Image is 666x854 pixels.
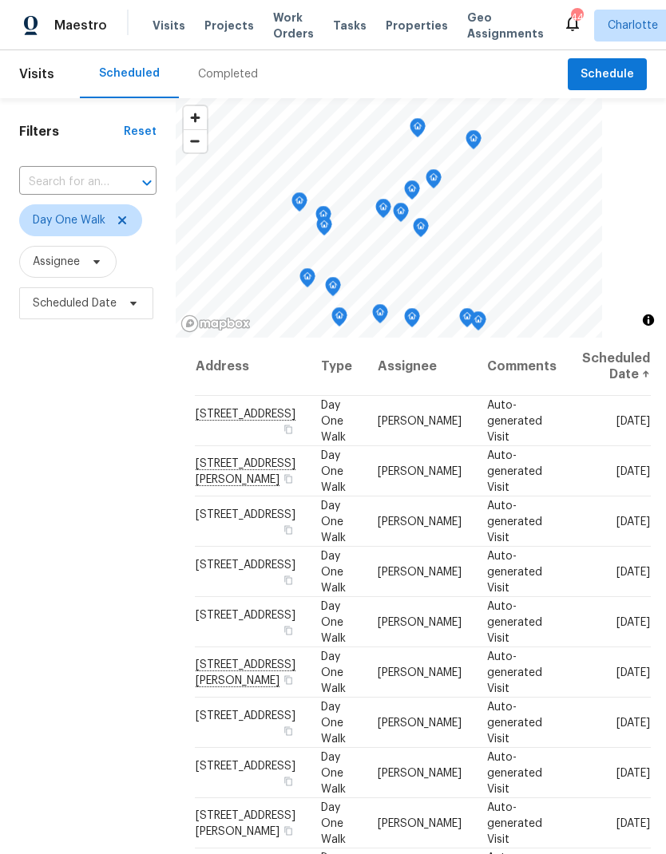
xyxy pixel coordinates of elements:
span: [DATE] [616,616,650,627]
span: Scheduled Date [33,295,117,311]
span: [PERSON_NAME] [378,566,462,577]
span: Day One Walk [321,399,346,442]
div: Map marker [299,268,315,293]
span: [PERSON_NAME] [378,616,462,627]
span: [DATE] [616,817,650,828]
button: Copy Address [281,672,295,686]
div: Map marker [470,311,486,336]
span: Zoom out [184,130,207,152]
span: Tasks [333,20,367,31]
span: [DATE] [616,415,650,426]
span: Day One Walk [321,751,346,794]
span: Day One Walk [321,500,346,543]
div: Map marker [291,192,307,217]
div: Map marker [316,216,332,241]
span: [DATE] [616,666,650,678]
button: Toggle attribution [639,310,658,330]
span: [PERSON_NAME] [378,767,462,778]
a: Mapbox homepage [180,314,251,333]
span: [PERSON_NAME] [378,516,462,527]
span: [DATE] [616,516,650,527]
span: Charlotte [608,18,658,34]
span: Day One Walk [321,600,346,643]
div: Map marker [410,118,426,143]
button: Copy Address [281,773,295,788]
span: Auto-generated Visit [487,751,542,794]
span: [STREET_ADDRESS] [196,508,295,520]
th: Comments [474,338,569,396]
span: Work Orders [273,10,314,42]
div: Map marker [466,130,482,155]
span: [PERSON_NAME] [378,465,462,476]
span: Day One Walk [321,701,346,744]
span: Auto-generated Visit [487,650,542,694]
button: Copy Address [281,623,295,637]
h1: Filters [19,124,124,140]
span: [PERSON_NAME] [378,717,462,728]
canvas: Map [176,98,602,338]
span: Auto-generated Visit [487,550,542,593]
span: Geo Assignments [467,10,544,42]
span: [STREET_ADDRESS][PERSON_NAME] [196,809,295,836]
button: Copy Address [281,572,295,587]
div: 44 [571,10,582,26]
div: Map marker [372,304,388,329]
button: Open [136,172,158,194]
span: Auto-generated Visit [487,701,542,744]
span: Toggle attribution [644,311,653,329]
span: [PERSON_NAME] [378,817,462,828]
span: [PERSON_NAME] [378,415,462,426]
div: Completed [198,66,258,82]
button: Zoom in [184,106,207,129]
span: Auto-generated Visit [487,449,542,492]
span: [DATE] [616,566,650,577]
th: Assignee [365,338,474,396]
span: [PERSON_NAME] [378,666,462,678]
span: Day One Walk [321,801,346,844]
span: Day One Walk [321,449,346,492]
th: Scheduled Date ↑ [569,338,651,396]
span: [STREET_ADDRESS] [196,760,295,771]
button: Copy Address [281,421,295,436]
span: [STREET_ADDRESS] [196,609,295,620]
span: Auto-generated Visit [487,600,542,643]
span: Day One Walk [321,650,346,694]
div: Map marker [393,203,409,227]
div: Scheduled [99,65,160,81]
div: Map marker [413,218,429,243]
div: Map marker [375,199,391,223]
span: Projects [204,18,254,34]
span: Properties [386,18,448,34]
span: [STREET_ADDRESS] [196,559,295,570]
div: Map marker [325,277,341,302]
div: Map marker [404,180,420,205]
div: Map marker [331,307,347,332]
span: Maestro [54,18,107,34]
input: Search for an address... [19,170,112,195]
div: Map marker [315,206,331,231]
span: Assignee [33,254,80,270]
button: Copy Address [281,522,295,536]
span: Day One Walk [33,212,105,228]
button: Schedule [568,58,647,91]
span: Auto-generated Visit [487,399,542,442]
button: Copy Address [281,823,295,837]
span: Visits [19,57,54,92]
button: Copy Address [281,723,295,737]
span: Visits [153,18,185,34]
span: Auto-generated Visit [487,500,542,543]
button: Zoom out [184,129,207,152]
th: Type [308,338,365,396]
span: [STREET_ADDRESS] [196,710,295,721]
div: Map marker [459,308,475,333]
span: Auto-generated Visit [487,801,542,844]
div: Map marker [404,308,420,333]
span: [DATE] [616,767,650,778]
span: Day One Walk [321,550,346,593]
th: Address [195,338,308,396]
span: [DATE] [616,717,650,728]
div: Map marker [426,169,442,194]
span: Schedule [581,65,634,85]
button: Copy Address [281,471,295,485]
